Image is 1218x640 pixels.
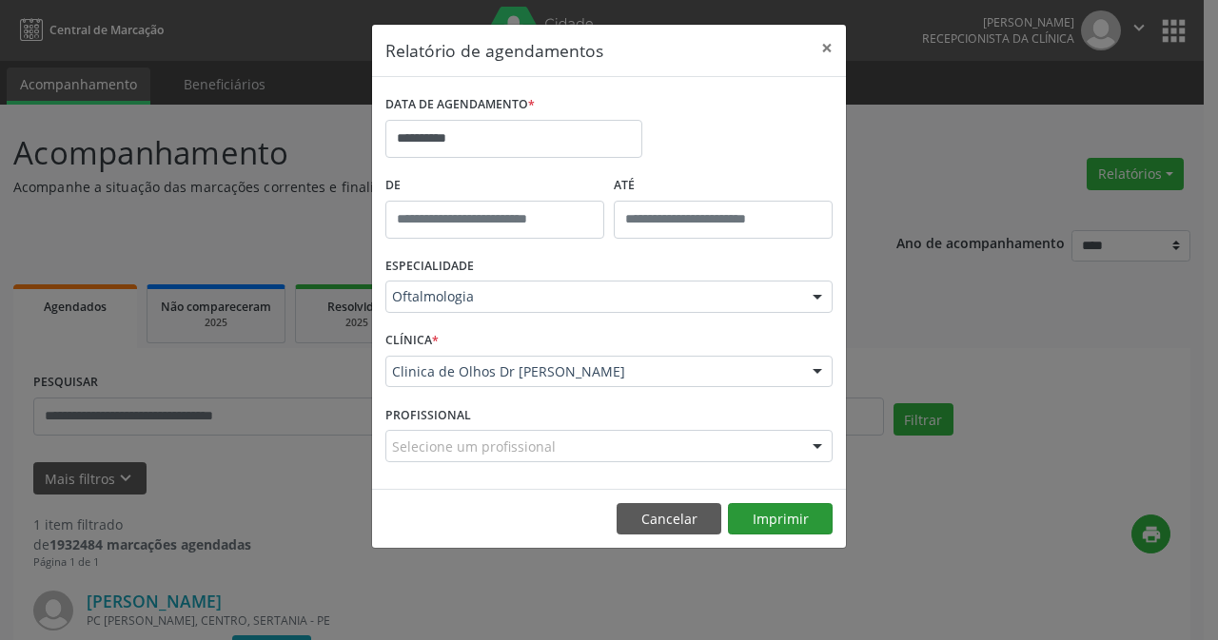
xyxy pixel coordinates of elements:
[385,400,471,430] label: PROFISSIONAL
[392,436,556,456] span: Selecione um profissional
[385,252,474,281] label: ESPECIALIDADE
[728,503,833,535] button: Imprimir
[385,326,439,356] label: CLÍNICA
[392,362,794,381] span: Clinica de Olhos Dr [PERSON_NAME]
[385,38,603,63] h5: Relatório de agendamentos
[392,287,794,306] span: Oftalmologia
[617,503,721,535] button: Cancelar
[385,171,604,201] label: De
[808,25,846,71] button: Close
[614,171,833,201] label: ATÉ
[385,90,535,120] label: DATA DE AGENDAMENTO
